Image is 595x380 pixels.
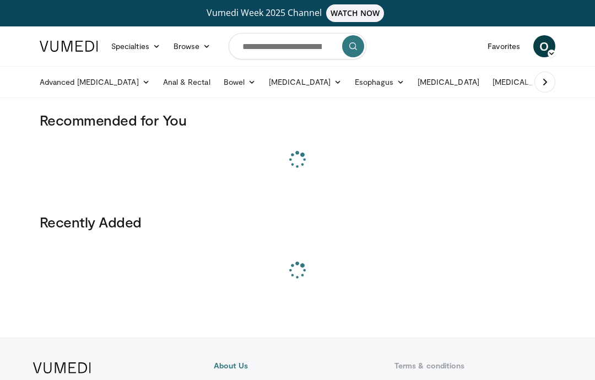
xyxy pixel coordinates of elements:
[33,362,91,373] img: VuMedi Logo
[326,4,385,22] span: WATCH NOW
[394,360,562,371] a: Terms & conditions
[217,71,262,93] a: Bowel
[411,71,486,93] a: [MEDICAL_DATA]
[156,71,217,93] a: Anal & Rectal
[33,4,562,22] a: Vumedi Week 2025 ChannelWATCH NOW
[486,71,572,93] a: [MEDICAL_DATA]
[167,35,218,57] a: Browse
[229,33,366,59] input: Search topics, interventions
[105,35,167,57] a: Specialties
[214,360,381,371] a: About Us
[481,35,527,57] a: Favorites
[533,35,555,57] a: O
[40,111,555,129] h3: Recommended for You
[262,71,348,93] a: [MEDICAL_DATA]
[40,213,555,231] h3: Recently Added
[40,41,98,52] img: VuMedi Logo
[33,71,156,93] a: Advanced [MEDICAL_DATA]
[348,71,411,93] a: Esophagus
